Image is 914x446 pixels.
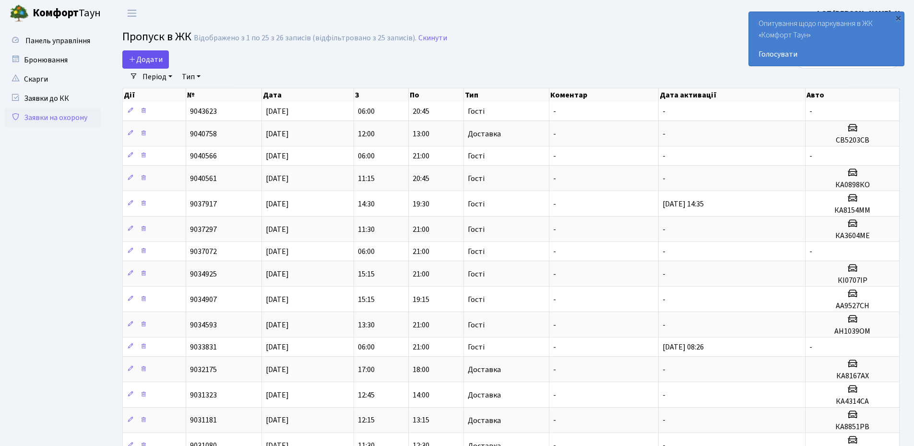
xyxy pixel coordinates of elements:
[190,415,217,426] span: 9031181
[5,89,101,108] a: Заявки до КК
[358,415,375,426] span: 12:15
[358,390,375,400] span: 12:45
[806,88,900,102] th: Авто
[663,390,665,400] span: -
[468,296,485,303] span: Гості
[194,34,416,43] div: Відображено з 1 по 25 з 26 записів (відфільтровано з 25 записів).
[468,321,485,329] span: Гості
[266,294,289,305] span: [DATE]
[266,269,289,279] span: [DATE]
[266,415,289,426] span: [DATE]
[190,151,217,161] span: 9040566
[553,390,556,400] span: -
[358,224,375,235] span: 11:30
[809,422,895,432] h5: КА8851РВ
[468,417,501,424] span: Доставка
[190,224,217,235] span: 9037297
[266,106,289,117] span: [DATE]
[553,342,556,352] span: -
[468,108,485,115] span: Гості
[553,320,556,330] span: -
[809,206,895,215] h5: КА8154ММ
[468,226,485,233] span: Гості
[663,151,665,161] span: -
[266,129,289,139] span: [DATE]
[266,364,289,375] span: [DATE]
[413,342,429,352] span: 21:00
[33,5,101,22] span: Таун
[809,301,895,311] h5: АА9527СН
[413,364,429,375] span: 18:00
[553,294,556,305] span: -
[468,343,485,351] span: Гості
[413,199,429,209] span: 19:30
[266,199,289,209] span: [DATE]
[413,390,429,400] span: 14:00
[190,199,217,209] span: 9037917
[358,364,375,375] span: 17:00
[413,320,429,330] span: 21:00
[358,173,375,184] span: 11:15
[749,12,904,66] div: Опитування щодо паркування в ЖК «Комфорт Таун»
[358,199,375,209] span: 14:30
[815,8,902,19] a: ФОП [PERSON_NAME]. Н.
[190,320,217,330] span: 9034593
[468,152,485,160] span: Гості
[553,415,556,426] span: -
[468,391,501,399] span: Доставка
[266,390,289,400] span: [DATE]
[468,248,485,255] span: Гості
[266,224,289,235] span: [DATE]
[809,136,895,145] h5: СВ5203СВ
[663,342,704,352] span: [DATE] 08:26
[553,364,556,375] span: -
[190,390,217,400] span: 9031323
[809,372,895,381] h5: КА8167АХ
[413,224,429,235] span: 21:00
[809,106,812,117] span: -
[663,173,665,184] span: -
[468,366,501,374] span: Доставка
[409,88,463,102] th: По
[5,70,101,89] a: Скарги
[413,151,429,161] span: 21:00
[663,199,704,209] span: [DATE] 14:35
[464,88,549,102] th: Тип
[468,130,501,138] span: Доставка
[139,69,176,85] a: Період
[122,28,191,45] span: Пропуск в ЖК
[809,151,812,161] span: -
[413,269,429,279] span: 21:00
[663,106,665,117] span: -
[190,364,217,375] span: 9032175
[354,88,409,102] th: З
[190,129,217,139] span: 9040758
[553,199,556,209] span: -
[5,50,101,70] a: Бронювання
[553,151,556,161] span: -
[549,88,659,102] th: Коментар
[663,294,665,305] span: -
[5,31,101,50] a: Панель управління
[413,129,429,139] span: 13:00
[413,246,429,257] span: 21:00
[809,327,895,336] h5: АН1039ОМ
[893,13,903,23] div: ×
[759,48,894,60] a: Голосувати
[358,151,375,161] span: 06:00
[663,320,665,330] span: -
[266,246,289,257] span: [DATE]
[809,231,895,241] h5: КА3604МЕ
[809,342,812,352] span: -
[468,270,485,278] span: Гості
[809,276,895,285] h5: КІ0707ІР
[190,106,217,117] span: 9043623
[123,88,186,102] th: Дії
[809,246,812,257] span: -
[190,294,217,305] span: 9034907
[266,320,289,330] span: [DATE]
[553,224,556,235] span: -
[5,108,101,127] a: Заявки на охорону
[178,69,204,85] a: Тип
[122,50,169,69] a: Додати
